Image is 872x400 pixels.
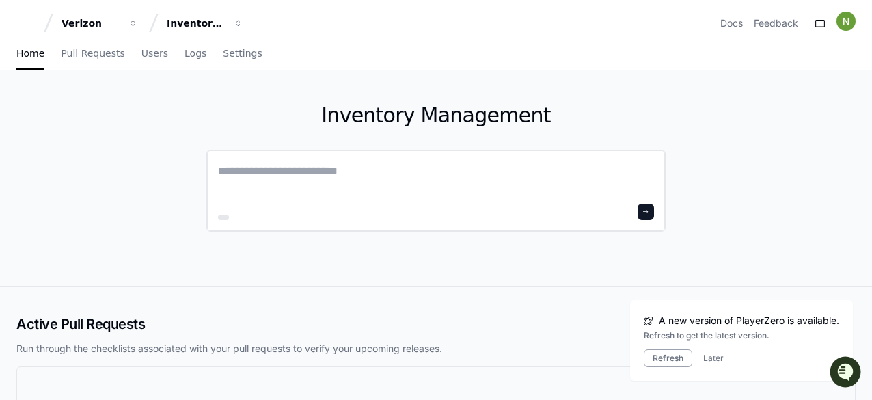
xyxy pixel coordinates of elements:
[703,353,724,364] button: Later
[14,55,249,77] div: Welcome
[14,14,41,41] img: PlayerZero
[46,116,198,126] div: We're offline, but we'll be back soon!
[185,38,206,70] a: Logs
[644,330,839,341] div: Refresh to get the latest version.
[223,49,262,57] span: Settings
[16,342,856,356] p: Run through the checklists associated with your pull requests to verify your upcoming releases.
[644,349,692,367] button: Refresh
[720,16,743,30] a: Docs
[223,38,262,70] a: Settings
[61,38,124,70] a: Pull Requests
[141,49,168,57] span: Users
[232,106,249,122] button: Start new chat
[754,16,798,30] button: Feedback
[46,102,224,116] div: Start new chat
[206,103,666,128] h1: Inventory Management
[836,12,856,31] img: ACg8ocIiWXJC7lEGJNqNt4FHmPVymFM05ITMeS-frqobA_m8IZ6TxA=s96-c
[161,11,249,36] button: Inventory Management
[16,49,44,57] span: Home
[16,315,856,334] h2: Active Pull Requests
[141,38,168,70] a: Users
[14,102,38,126] img: 1756235613930-3d25f9e4-fa56-45dd-b3ad-e072dfbd1548
[62,16,120,30] div: Verizon
[659,314,839,328] span: A new version of PlayerZero is available.
[828,355,865,392] iframe: Open customer support
[61,49,124,57] span: Pull Requests
[96,143,165,154] a: Powered byPylon
[56,11,144,36] button: Verizon
[185,49,206,57] span: Logs
[136,144,165,154] span: Pylon
[167,16,226,30] div: Inventory Management
[16,38,44,70] a: Home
